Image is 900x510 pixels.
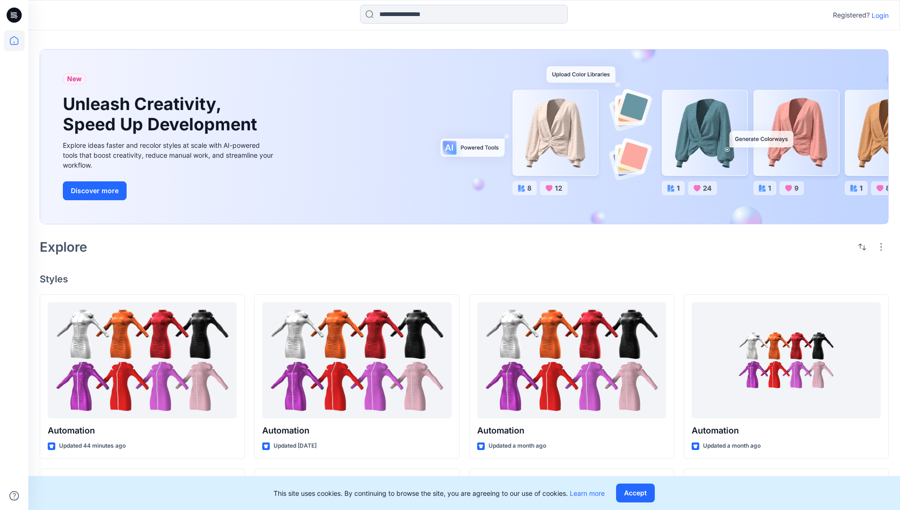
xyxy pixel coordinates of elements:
[692,424,881,437] p: Automation
[872,10,889,20] p: Login
[63,181,127,200] button: Discover more
[703,441,761,451] p: Updated a month ago
[692,302,881,419] a: Automation
[63,181,275,200] a: Discover more
[477,302,666,419] a: Automation
[67,73,82,85] span: New
[570,489,605,497] a: Learn more
[489,441,546,451] p: Updated a month ago
[59,441,126,451] p: Updated 44 minutes ago
[40,239,87,255] h2: Explore
[833,9,870,21] p: Registered?
[274,441,317,451] p: Updated [DATE]
[274,488,605,498] p: This site uses cookies. By continuing to browse the site, you are agreeing to our use of cookies.
[40,273,889,285] h4: Styles
[477,424,666,437] p: Automation
[616,484,655,502] button: Accept
[63,140,275,170] div: Explore ideas faster and recolor styles at scale with AI-powered tools that boost creativity, red...
[262,302,451,419] a: Automation
[262,424,451,437] p: Automation
[48,424,237,437] p: Automation
[63,94,261,135] h1: Unleash Creativity, Speed Up Development
[48,302,237,419] a: Automation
